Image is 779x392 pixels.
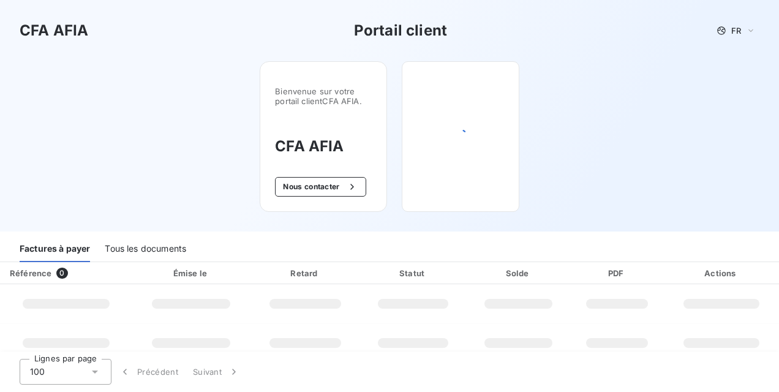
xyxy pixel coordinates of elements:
span: 0 [56,268,67,279]
div: Tous les documents [105,236,186,262]
div: PDF [573,267,661,279]
div: Émise le [134,267,248,279]
div: Référence [10,268,51,278]
h3: Portail client [354,20,447,42]
button: Précédent [111,359,186,385]
div: Retard [253,267,357,279]
div: Statut [363,267,464,279]
div: Factures à payer [20,236,90,262]
span: Bienvenue sur votre portail client CFA AFIA . [275,86,372,106]
span: FR [731,26,741,36]
button: Suivant [186,359,247,385]
button: Nous contacter [275,177,366,197]
span: 100 [30,366,45,378]
div: Solde [469,267,568,279]
h3: CFA AFIA [20,20,88,42]
h3: CFA AFIA [275,135,372,157]
div: Actions [666,267,777,279]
